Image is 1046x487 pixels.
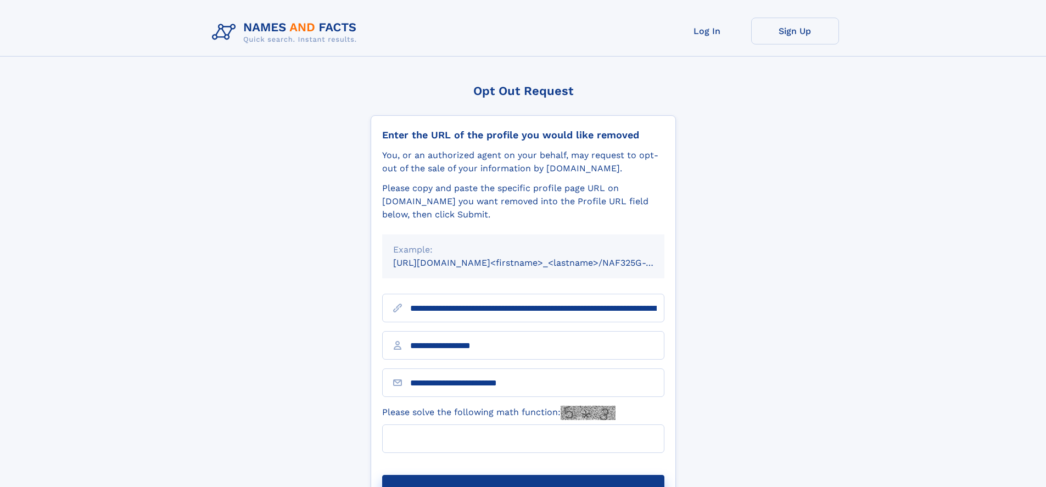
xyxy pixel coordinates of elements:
div: Opt Out Request [371,84,676,98]
label: Please solve the following math function: [382,406,616,420]
img: Logo Names and Facts [208,18,366,47]
small: [URL][DOMAIN_NAME]<firstname>_<lastname>/NAF325G-xxxxxxxx [393,258,685,268]
div: You, or an authorized agent on your behalf, may request to opt-out of the sale of your informatio... [382,149,664,175]
a: Log In [663,18,751,44]
div: Please copy and paste the specific profile page URL on [DOMAIN_NAME] you want removed into the Pr... [382,182,664,221]
div: Example: [393,243,653,256]
a: Sign Up [751,18,839,44]
div: Enter the URL of the profile you would like removed [382,129,664,141]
